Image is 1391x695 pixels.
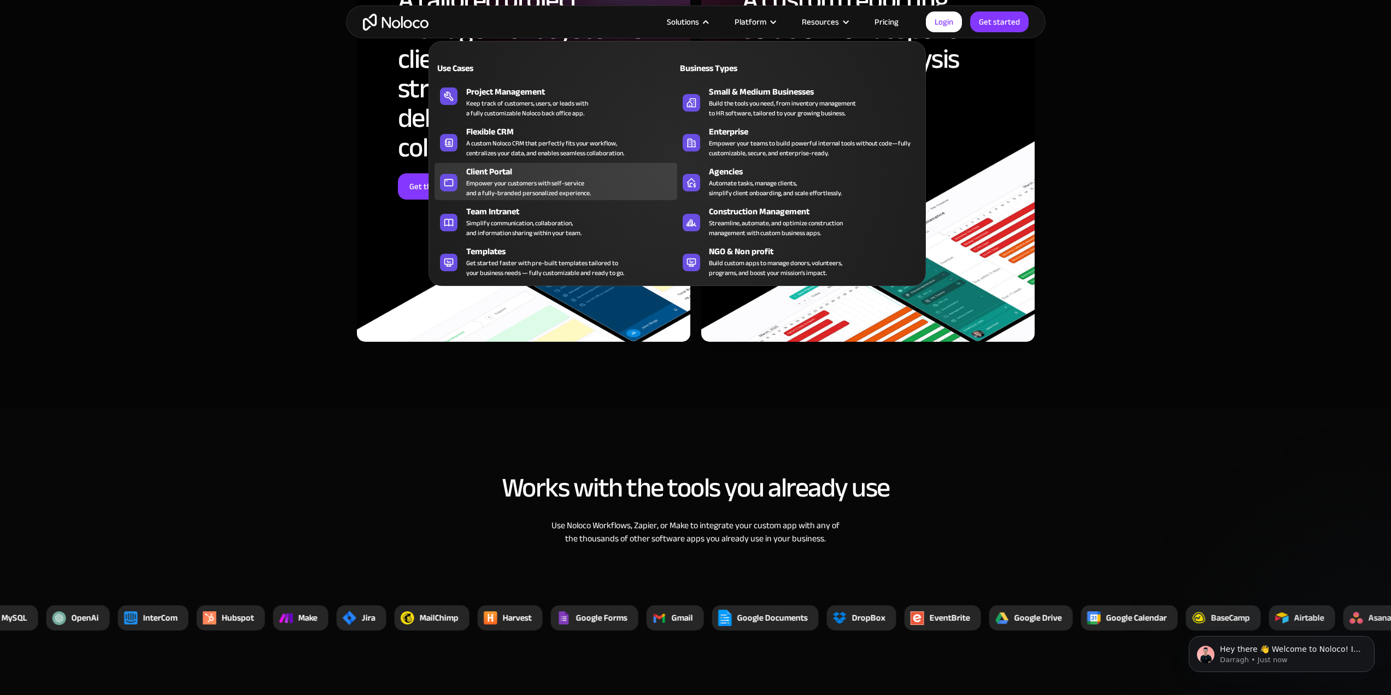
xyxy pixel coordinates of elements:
[435,243,677,280] a: TemplatesGet started faster with pre-built templates tailored toyour business needs — fully custo...
[735,15,766,29] div: Platform
[466,98,588,118] div: Keep track of customers, users, or leads with a fully customizable Noloco back office app.
[435,83,677,120] a: Project ManagementKeep track of customers, users, or leads witha fully customizable Noloco back o...
[709,138,914,158] div: Empower your teams to build powerful internal tools without code—fully customizable, secure, and ...
[709,98,856,118] div: Build the tools you need, from inventory management to HR software, tailored to your growing busi...
[709,125,925,138] div: Enterprise
[677,123,920,160] a: EnterpriseEmpower your teams to build powerful internal tools without code—fully customizable, se...
[667,15,699,29] div: Solutions
[357,473,1035,503] h2: Works with the tools you already use
[930,611,970,624] div: EventBrite
[1106,611,1167,624] div: Google Calendar
[709,218,843,238] div: Streamline, automate, and optimize construction management with custom business apps.
[466,165,682,178] div: Client Portal
[298,611,318,624] div: Make
[576,611,627,624] div: Google Forms
[1211,611,1250,624] div: BaseCamp
[677,203,920,240] a: Construction ManagementStreamline, automate, and optimize constructionmanagement with custom busi...
[1172,613,1391,690] iframe: Intercom notifications message
[970,11,1029,32] a: Get started
[672,611,693,624] div: Gmail
[420,611,459,624] div: MailChimp
[551,519,841,545] div: Use Noloco Workflows, Zapier, or Make to integrate your custom app with any of the thousands of o...
[466,85,682,98] div: Project Management
[788,15,861,29] div: Resources
[466,245,682,258] div: Templates
[466,205,682,218] div: Team Intranet
[677,55,920,80] a: Business Types
[503,611,532,624] div: Harvest
[398,173,480,200] a: Get the full story
[222,611,254,624] div: Hubspot
[429,26,926,286] nav: Solutions
[852,611,885,624] div: DropBox
[363,14,429,31] a: home
[709,165,925,178] div: Agencies
[1294,611,1324,624] div: Airtable
[466,218,582,238] div: Simplify communication, collaboration, and information sharing within your team.
[677,83,920,120] a: Small & Medium BusinessesBuild the tools you need, from inventory managementto HR software, tailo...
[677,243,920,280] a: NGO & Non profitBuild custom apps to manage donors, volunteers,programs, and boost your mission’s...
[709,85,925,98] div: Small & Medium Businesses
[362,611,375,624] div: Jira
[861,15,912,29] a: Pricing
[926,11,962,32] a: Login
[143,611,178,624] div: InterCom
[709,178,842,198] div: Automate tasks, manage clients, simplify client onboarding, and scale effortlessly.
[709,245,925,258] div: NGO & Non profit
[1014,611,1062,624] div: Google Drive
[677,163,920,200] a: AgenciesAutomate tasks, manage clients,simplify client onboarding, and scale effortlessly.
[466,125,682,138] div: Flexible CRM
[435,123,677,160] a: Flexible CRMA custom Noloco CRM that perfectly fits your workflow,centralizes your data, and enab...
[802,15,839,29] div: Resources
[435,203,677,240] a: Team IntranetSimplify communication, collaboration,and information sharing within your team.
[466,258,624,278] div: Get started faster with pre-built templates tailored to your business needs — fully customizable ...
[737,611,808,624] div: Google Documents
[709,205,925,218] div: Construction Management
[435,62,551,75] div: Use Cases
[653,15,721,29] div: Solutions
[2,611,27,624] div: MySQL
[677,62,794,75] div: Business Types
[466,138,624,158] div: A custom Noloco CRM that perfectly fits your workflow, centralizes your data, and enables seamles...
[466,178,591,198] div: Empower your customers with self-service and a fully-branded personalized experience.
[709,258,842,278] div: Build custom apps to manage donors, volunteers, programs, and boost your mission’s impact.
[435,163,677,200] a: Client PortalEmpower your customers with self-serviceand a fully-branded personalized experience.
[721,15,788,29] div: Platform
[72,611,99,624] div: OpenAi
[435,55,677,80] a: Use Cases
